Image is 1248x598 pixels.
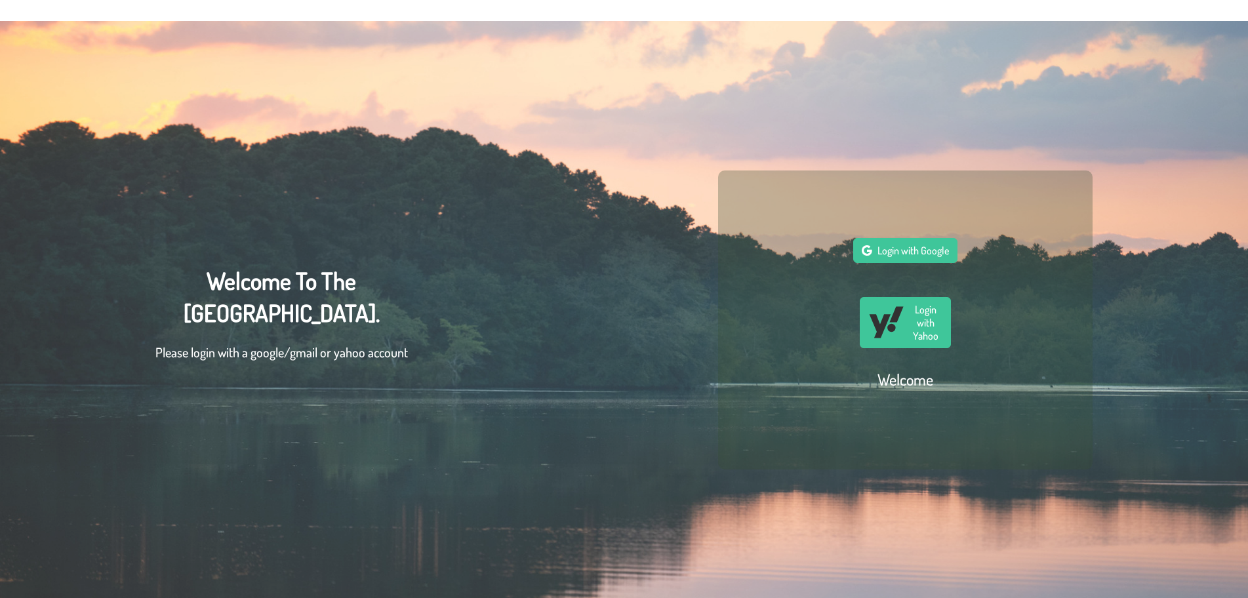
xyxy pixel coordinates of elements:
h2: Welcome [877,369,933,389]
p: Please login with a google/gmail or yahoo account [155,342,408,362]
button: Login with Yahoo [860,297,951,348]
span: Login with Google [877,244,949,257]
span: Login with Yahoo [910,303,943,342]
button: Login with Google [853,238,957,263]
div: Welcome To The [GEOGRAPHIC_DATA]. [155,265,408,375]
